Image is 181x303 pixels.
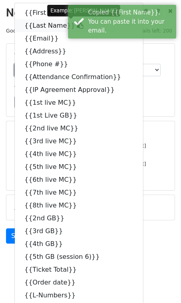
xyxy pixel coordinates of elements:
a: {{Order date}} [15,276,143,289]
a: {{1st live MC}} [15,96,143,109]
a: {{Last Name}} [15,19,143,32]
a: {{1st Live GB}} [15,109,143,122]
a: {{Ticket Total}} [15,263,143,276]
a: {{L-Numbers}} [15,289,143,302]
a: {{Address}} [15,45,143,58]
a: Send [6,228,32,244]
a: {{First Name}} [15,6,143,19]
a: {{Attendance Confirmation}} [15,71,143,83]
small: Google Sheet: [6,28,104,34]
a: {{8th live MC}} [15,199,143,212]
a: {{6th live MC}} [15,173,143,186]
a: {{7th live MC}} [15,186,143,199]
a: {{Phone #}} [15,58,143,71]
a: {{Email}} [15,32,143,45]
a: {{5th GB (session 6)}} [15,250,143,263]
div: Copied {{First Name}}. You can paste it into your email. [88,8,173,35]
small: [PERSON_NAME][EMAIL_ADDRESS][DOMAIN_NAME] [14,143,146,149]
a: {{2nd live MC}} [15,122,143,135]
a: {{3rd live MC}} [15,135,143,148]
a: {{2nd GB}} [15,212,143,225]
a: {{3rd GB}} [15,225,143,238]
a: {{4th live MC}} [15,148,143,161]
h2: New Campaign [6,6,175,20]
a: {{4th GB}} [15,238,143,250]
iframe: Chat Widget [141,264,181,303]
div: Example: [PERSON_NAME] [47,5,120,16]
small: [PERSON_NAME][EMAIL_ADDRESS][DOMAIN_NAME] [14,161,146,167]
a: {{IP Agreement Approval}} [15,83,143,96]
a: {{5th live MC}} [15,161,143,173]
